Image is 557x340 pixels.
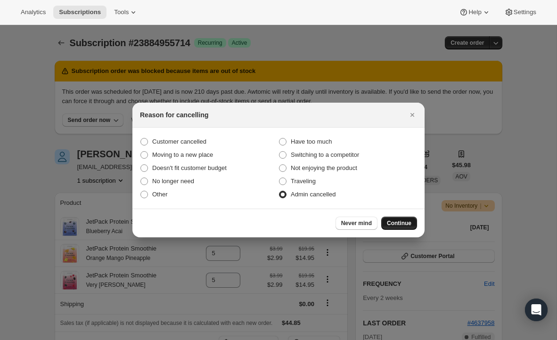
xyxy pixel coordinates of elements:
span: Admin cancelled [291,191,336,198]
h2: Reason for cancelling [140,110,208,120]
span: Moving to a new place [152,151,213,158]
span: Never mind [341,219,372,227]
button: Continue [381,217,417,230]
span: Other [152,191,168,198]
button: Subscriptions [53,6,106,19]
span: Help [468,8,481,16]
span: Traveling [291,178,316,185]
span: Have too much [291,138,332,145]
span: Not enjoying the product [291,164,357,171]
span: Settings [514,8,536,16]
span: No longer need [152,178,194,185]
button: Close [406,108,419,121]
span: Continue [387,219,411,227]
span: Tools [114,8,129,16]
span: Analytics [21,8,46,16]
div: Open Intercom Messenger [525,299,548,321]
button: Never mind [336,217,377,230]
span: Subscriptions [59,8,101,16]
button: Tools [108,6,144,19]
button: Analytics [15,6,51,19]
button: Settings [499,6,542,19]
button: Help [453,6,496,19]
span: Doesn't fit customer budget [152,164,227,171]
span: Switching to a competitor [291,151,359,158]
span: Customer cancelled [152,138,206,145]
